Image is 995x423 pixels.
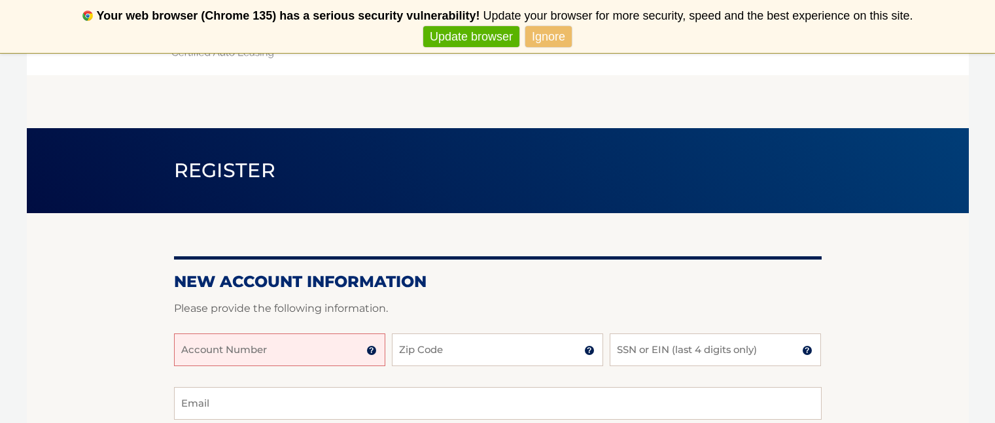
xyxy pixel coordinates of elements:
[366,345,377,356] img: tooltip.svg
[610,333,821,366] input: SSN or EIN (last 4 digits only)
[174,158,276,182] span: Register
[802,345,812,356] img: tooltip.svg
[392,333,603,366] input: Zip Code
[174,387,822,420] input: Email
[97,9,480,22] b: Your web browser (Chrome 135) has a serious security vulnerability!
[174,299,822,318] p: Please provide the following information.
[525,26,572,48] a: Ignore
[174,333,385,366] input: Account Number
[174,272,822,292] h2: New Account Information
[423,26,519,48] a: Update browser
[483,9,913,22] span: Update your browser for more security, speed and the best experience on this site.
[584,345,595,356] img: tooltip.svg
